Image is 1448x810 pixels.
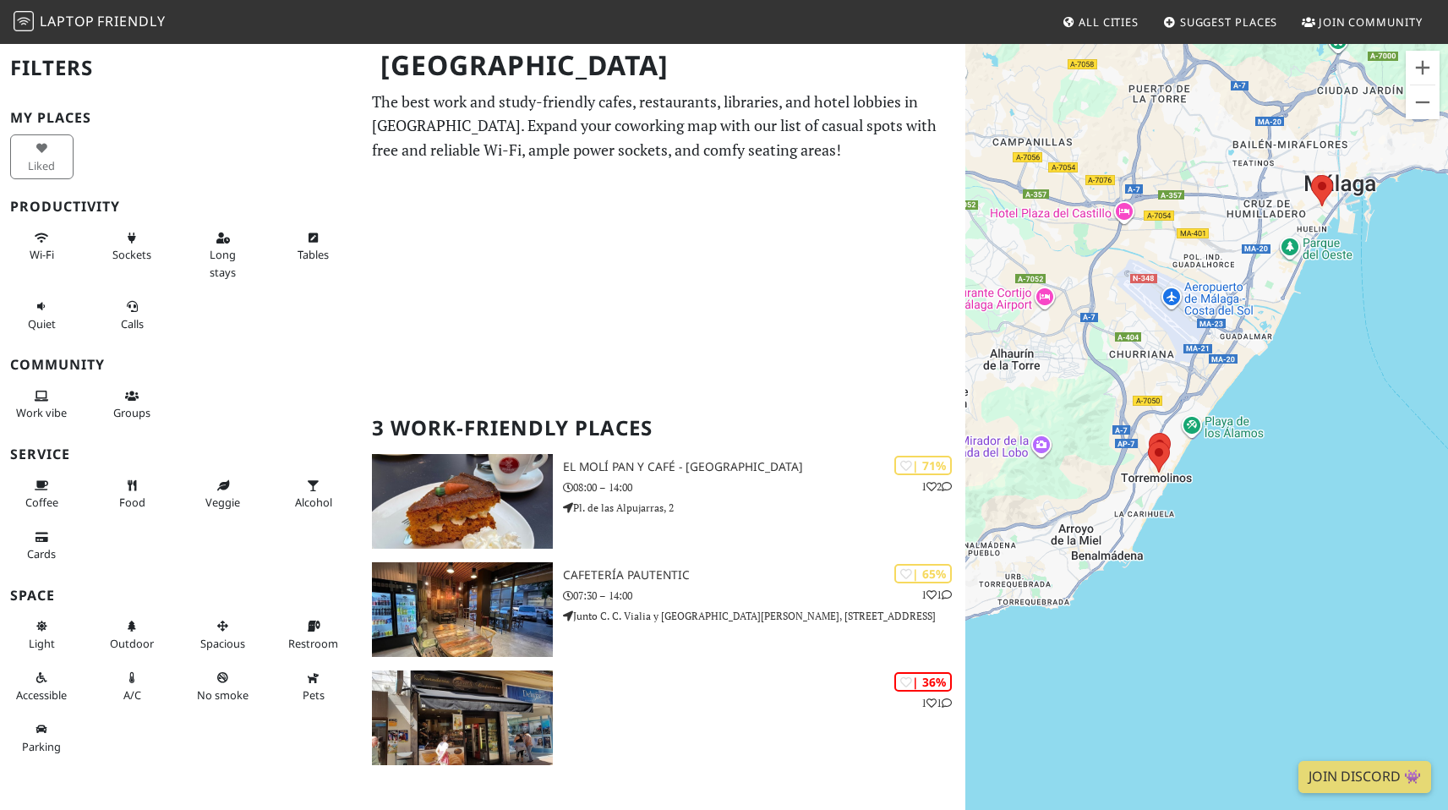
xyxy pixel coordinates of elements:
[281,224,345,269] button: Tables
[10,446,352,462] h3: Service
[113,405,150,420] span: Group tables
[372,402,955,454] h2: 3 Work-Friendly Places
[281,612,345,657] button: Restroom
[921,587,952,603] p: 1 1
[205,495,240,510] span: Veggie
[10,382,74,427] button: Work vibe
[372,670,553,765] img: Granier
[101,472,164,517] button: Food
[14,8,166,37] a: LaptopFriendly LaptopFriendly
[281,664,345,709] button: Pets
[894,456,952,475] div: | 71%
[30,247,54,262] span: Stable Wi-Fi
[29,636,55,651] span: Natural light
[563,500,965,516] p: Pl. de las Alpujarras, 2
[372,90,955,162] p: The best work and study-friendly cafes, restaurants, libraries, and hotel lobbies in [GEOGRAPHIC_...
[191,224,254,286] button: Long stays
[303,687,325,703] span: Pet friendly
[101,224,164,269] button: Sockets
[563,608,965,624] p: Junto C. C. Vialia y [GEOGRAPHIC_DATA][PERSON_NAME], [STREET_ADDRESS]
[97,12,165,30] span: Friendly
[298,247,329,262] span: Work-friendly tables
[1406,51,1440,85] button: Zoom in
[563,568,965,583] h3: Cafetería Pautentic
[1406,85,1440,119] button: Zoom out
[119,495,145,510] span: Food
[362,454,965,549] a: El Molí Pan Y Café - Torremolinos | 71% 12 El Molí Pan Y Café - [GEOGRAPHIC_DATA] 08:00 – 14:00 P...
[1156,7,1285,37] a: Suggest Places
[921,479,952,495] p: 1 2
[40,12,95,30] span: Laptop
[367,42,962,89] h1: [GEOGRAPHIC_DATA]
[25,495,58,510] span: Coffee
[10,588,352,604] h3: Space
[921,695,952,711] p: 1 1
[10,357,352,373] h3: Community
[563,479,965,495] p: 08:00 – 14:00
[10,523,74,568] button: Cards
[16,687,67,703] span: Accessible
[10,612,74,657] button: Light
[121,316,144,331] span: Video/audio calls
[16,405,67,420] span: People working
[10,664,74,709] button: Accessible
[894,564,952,583] div: | 65%
[22,739,61,754] span: Parking
[372,562,553,657] img: Cafetería Pautentic
[10,42,352,94] h2: Filters
[10,472,74,517] button: Coffee
[28,316,56,331] span: Quiet
[10,715,74,760] button: Parking
[101,612,164,657] button: Outdoor
[372,454,553,549] img: El Molí Pan Y Café - Torremolinos
[1295,7,1429,37] a: Join Community
[110,636,154,651] span: Outdoor area
[191,664,254,709] button: No smoke
[101,293,164,337] button: Calls
[27,546,56,561] span: Credit cards
[295,495,332,510] span: Alcohol
[10,110,352,126] h3: My Places
[197,687,249,703] span: Smoke free
[200,636,245,651] span: Spacious
[563,460,965,474] h3: El Molí Pan Y Café - [GEOGRAPHIC_DATA]
[894,672,952,692] div: | 36%
[191,472,254,517] button: Veggie
[1180,14,1278,30] span: Suggest Places
[1319,14,1423,30] span: Join Community
[112,247,151,262] span: Power sockets
[10,199,352,215] h3: Productivity
[210,247,236,279] span: Long stays
[10,224,74,269] button: Wi-Fi
[101,664,164,709] button: A/C
[101,382,164,427] button: Groups
[281,472,345,517] button: Alcohol
[14,11,34,31] img: LaptopFriendly
[123,687,141,703] span: Air conditioned
[1079,14,1139,30] span: All Cities
[362,562,965,657] a: Cafetería Pautentic | 65% 11 Cafetería Pautentic 07:30 – 14:00 Junto C. C. Vialia y [GEOGRAPHIC_D...
[1055,7,1145,37] a: All Cities
[563,588,965,604] p: 07:30 – 14:00
[288,636,338,651] span: Restroom
[10,293,74,337] button: Quiet
[191,612,254,657] button: Spacious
